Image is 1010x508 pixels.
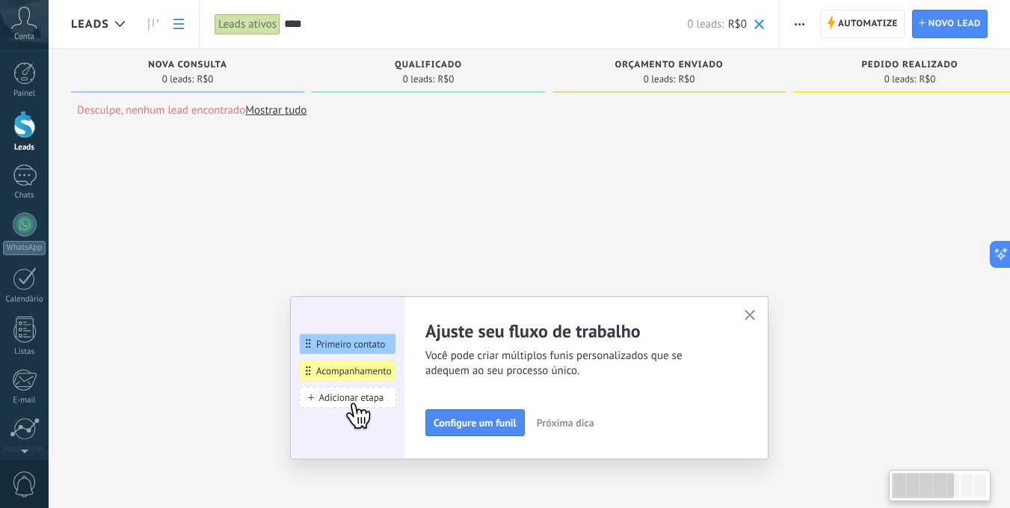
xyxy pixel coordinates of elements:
[929,10,981,37] span: Novo lead
[437,75,454,84] span: R$0
[861,60,958,70] span: Pedido realizado
[425,319,726,343] h2: Ajuste seu fluxo de trabalho
[919,75,935,84] span: R$0
[560,60,778,73] div: Orçamento enviado
[77,103,307,117] p: Desculpe, nenhum lead encontrado
[3,191,46,201] div: Chats
[245,103,307,117] a: Mostrar tudo
[884,75,917,84] span: 0 leads:
[644,75,676,84] span: 0 leads:
[838,10,898,37] span: Automatize
[789,10,810,38] button: Mais
[166,10,191,39] a: Lista
[678,75,695,84] span: R$0
[395,60,462,70] span: Qualificado
[3,347,46,357] div: Listas
[615,60,723,70] span: Orçamento enviado
[728,17,747,31] span: R$0
[141,10,166,39] a: Leads
[425,349,726,379] span: Você pode criar múltiplos funis personalizados que se adequem ao seu processo único.
[148,60,227,70] span: Nova consulta
[78,60,297,73] div: Nova consulta
[912,10,988,38] a: Novo lead
[403,75,435,84] span: 0 leads:
[3,396,46,406] div: E-mail
[3,89,46,99] div: Painel
[215,13,280,35] div: Leads ativos
[14,32,34,42] span: Conta
[434,417,517,428] span: Configure um funil
[820,10,905,38] a: Automatize
[3,143,46,153] div: Leads
[3,295,46,305] div: Calendário
[197,75,213,84] span: R$0
[537,417,594,428] span: Próxima dica
[530,411,601,434] button: Próxima dica
[3,241,46,255] div: WhatsApp
[687,17,724,31] span: 0 leads:
[71,17,109,31] span: Leads
[319,60,538,73] div: Qualificado
[162,75,194,84] span: 0 leads:
[425,409,525,436] button: Configure um funil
